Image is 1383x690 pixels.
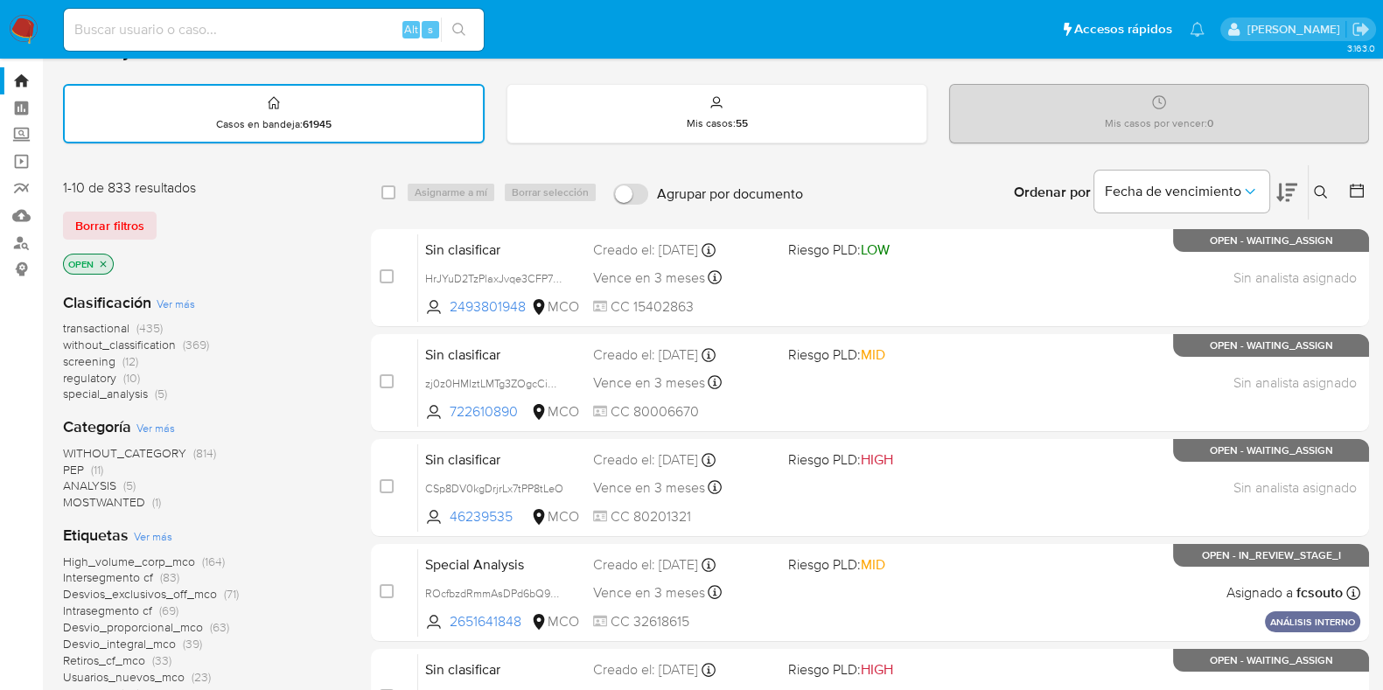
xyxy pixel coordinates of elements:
[428,21,433,38] span: s
[1190,22,1205,37] a: Notificaciones
[1074,20,1172,38] span: Accesos rápidos
[1352,20,1370,38] a: Salir
[441,17,477,42] button: search-icon
[1346,41,1374,55] span: 3.163.0
[404,21,418,38] span: Alt
[64,18,484,41] input: Buscar usuario o caso...
[1247,21,1345,38] p: marcela.perdomo@mercadolibre.com.co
